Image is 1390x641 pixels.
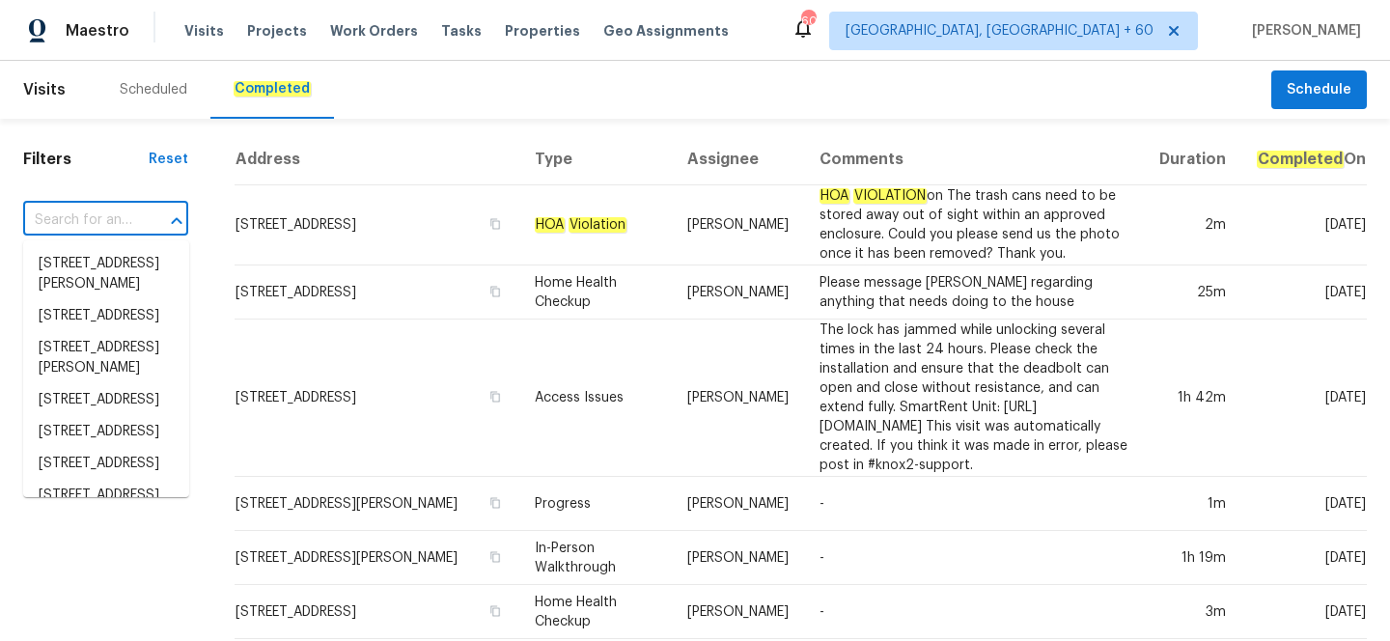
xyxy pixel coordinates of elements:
td: [STREET_ADDRESS] [235,185,519,265]
em: HOA [535,217,565,233]
td: 3m [1144,585,1241,639]
th: Assignee [672,134,804,185]
span: Properties [505,21,580,41]
button: Schedule [1271,70,1367,110]
span: Work Orders [330,21,418,41]
td: [STREET_ADDRESS][PERSON_NAME] [235,531,519,585]
h1: Filters [23,150,149,169]
div: Reset [149,150,188,169]
input: Search for an address... [23,206,134,236]
li: [STREET_ADDRESS] [23,300,189,332]
button: Close [163,208,190,235]
span: [PERSON_NAME] [1244,21,1361,41]
th: On [1241,134,1367,185]
td: - [804,531,1144,585]
td: 1h 19m [1144,531,1241,585]
li: [STREET_ADDRESS][PERSON_NAME] [23,480,189,532]
span: Schedule [1287,78,1351,102]
td: Home Health Checkup [519,585,672,639]
span: Tasks [441,24,482,38]
li: [STREET_ADDRESS] [23,384,189,416]
div: Scheduled [120,80,187,99]
td: 1h 42m [1144,320,1241,477]
td: [PERSON_NAME] [672,185,804,265]
td: [PERSON_NAME] [672,477,804,531]
td: 2m [1144,185,1241,265]
button: Copy Address [486,215,504,233]
td: [DATE] [1241,320,1367,477]
em: VIOLATION [853,188,927,204]
em: Completed [1257,151,1344,168]
td: 1m [1144,477,1241,531]
td: [DATE] [1241,585,1367,639]
span: [GEOGRAPHIC_DATA], [GEOGRAPHIC_DATA] + 60 [846,21,1154,41]
th: Type [519,134,672,185]
td: [PERSON_NAME] [672,585,804,639]
th: Duration [1144,134,1241,185]
td: [STREET_ADDRESS] [235,265,519,320]
li: [STREET_ADDRESS] [23,448,189,480]
button: Copy Address [486,602,504,620]
td: Progress [519,477,672,531]
span: Visits [184,21,224,41]
td: - [804,585,1144,639]
span: Projects [247,21,307,41]
td: [PERSON_NAME] [672,531,804,585]
td: [STREET_ADDRESS] [235,320,519,477]
td: [DATE] [1241,477,1367,531]
em: Violation [569,217,626,233]
div: 605 [801,12,815,31]
td: Access Issues [519,320,672,477]
li: [STREET_ADDRESS][PERSON_NAME] [23,332,189,384]
td: Please message [PERSON_NAME] regarding anything that needs doing to the house [804,265,1144,320]
td: In-Person Walkthrough [519,531,672,585]
span: Visits [23,69,66,111]
button: Copy Address [486,283,504,300]
em: HOA [820,188,849,204]
td: [DATE] [1241,531,1367,585]
button: Copy Address [486,388,504,405]
span: Maestro [66,21,129,41]
td: [STREET_ADDRESS] [235,585,519,639]
td: [PERSON_NAME] [672,320,804,477]
td: [DATE] [1241,185,1367,265]
li: [STREET_ADDRESS] [23,416,189,448]
td: Home Health Checkup [519,265,672,320]
th: Address [235,134,519,185]
span: Geo Assignments [603,21,729,41]
li: [STREET_ADDRESS][PERSON_NAME] [23,248,189,300]
button: Copy Address [486,548,504,566]
th: Comments [804,134,1144,185]
td: on The trash cans need to be stored away out of sight within an approved enclosure. Could you ple... [804,185,1144,265]
td: The lock has jammed while unlocking several times in the last 24 hours. Please check the installa... [804,320,1144,477]
button: Copy Address [486,494,504,512]
em: Completed [234,81,311,97]
td: [PERSON_NAME] [672,265,804,320]
td: [DATE] [1241,265,1367,320]
td: - [804,477,1144,531]
td: [STREET_ADDRESS][PERSON_NAME] [235,477,519,531]
td: 25m [1144,265,1241,320]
